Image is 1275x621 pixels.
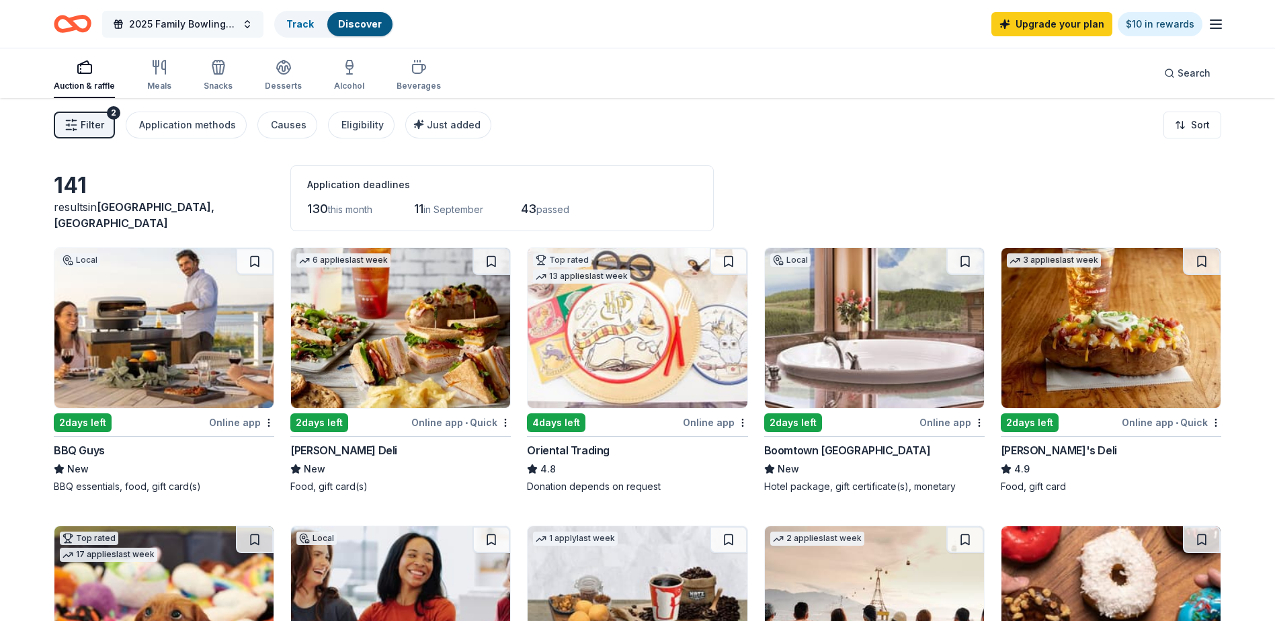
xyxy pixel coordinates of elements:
button: Causes [257,112,317,138]
button: Filter2 [54,112,115,138]
div: Top rated [60,532,118,545]
div: BBQ Guys [54,442,105,458]
img: Image for BBQ Guys [54,248,274,408]
span: Just added [427,119,481,130]
span: 2025 Family Bowling Tournament [129,16,237,32]
div: [PERSON_NAME] Deli [290,442,397,458]
div: 2 applies last week [770,532,864,546]
button: Search [1153,60,1221,87]
button: Meals [147,54,171,98]
span: Search [1178,65,1210,81]
button: Eligibility [328,112,395,138]
div: Hotel package, gift certificate(s), monetary [764,480,985,493]
div: Food, gift card [1001,480,1221,493]
div: Alcohol [334,81,364,91]
div: Auction & raffle [54,81,115,91]
button: Auction & raffle [54,54,115,98]
div: Application deadlines [307,177,697,193]
button: Desserts [265,54,302,98]
div: Boomtown [GEOGRAPHIC_DATA] [764,442,931,458]
button: Beverages [397,54,441,98]
a: Image for Jason's Deli3 applieslast week2days leftOnline app•Quick[PERSON_NAME]'s Deli4.9Food, gi... [1001,247,1221,493]
div: Snacks [204,81,233,91]
div: Causes [271,117,306,133]
span: 4.9 [1014,461,1030,477]
span: 4.8 [540,461,556,477]
a: Image for McAlister's Deli6 applieslast week2days leftOnline app•Quick[PERSON_NAME] DeliNewFood, ... [290,247,511,493]
div: Meals [147,81,171,91]
a: $10 in rewards [1118,12,1202,36]
div: Online app Quick [411,414,511,431]
div: 6 applies last week [296,253,390,267]
div: 2 days left [54,413,112,432]
div: Local [770,253,811,267]
div: 2 days left [764,413,822,432]
div: 2 days left [290,413,348,432]
button: TrackDiscover [274,11,394,38]
div: Food, gift card(s) [290,480,511,493]
span: in September [423,204,483,215]
div: 1 apply last week [533,532,618,546]
div: Donation depends on request [527,480,747,493]
div: Top rated [533,253,591,267]
div: Online app Quick [1122,414,1221,431]
span: 11 [414,202,423,216]
button: Just added [405,112,491,138]
a: Image for BBQ GuysLocal2days leftOnline appBBQ GuysNewBBQ essentials, food, gift card(s) [54,247,274,493]
button: Alcohol [334,54,364,98]
span: [GEOGRAPHIC_DATA], [GEOGRAPHIC_DATA] [54,200,214,230]
div: 17 applies last week [60,548,157,562]
div: Local [60,253,100,267]
div: Online app [919,414,985,431]
div: [PERSON_NAME]'s Deli [1001,442,1117,458]
div: 13 applies last week [533,270,630,284]
div: Desserts [265,81,302,91]
a: Track [286,18,314,30]
img: Image for Oriental Trading [528,248,747,408]
div: 2 days left [1001,413,1059,432]
span: • [465,417,468,428]
span: Filter [81,117,104,133]
span: New [67,461,89,477]
span: New [778,461,799,477]
span: Sort [1191,117,1210,133]
div: Online app [683,414,748,431]
a: Image for Oriental TradingTop rated13 applieslast week4days leftOnline appOriental Trading4.8Dona... [527,247,747,493]
button: Application methods [126,112,247,138]
div: 2 [107,106,120,120]
div: Eligibility [341,117,384,133]
span: • [1176,417,1178,428]
div: 4 days left [527,413,585,432]
div: BBQ essentials, food, gift card(s) [54,480,274,493]
div: results [54,199,274,231]
a: Image for Boomtown New OrleansLocal2days leftOnline appBoomtown [GEOGRAPHIC_DATA]NewHotel package... [764,247,985,493]
a: Upgrade your plan [991,12,1112,36]
div: 141 [54,172,274,199]
img: Image for Boomtown New Orleans [765,248,984,408]
div: Online app [209,414,274,431]
span: 43 [521,202,536,216]
span: 130 [307,202,328,216]
span: in [54,200,214,230]
button: 2025 Family Bowling Tournament [102,11,263,38]
div: Application methods [139,117,236,133]
a: Home [54,8,91,40]
span: this month [328,204,372,215]
button: Sort [1163,112,1221,138]
img: Image for McAlister's Deli [291,248,510,408]
div: Local [296,532,337,545]
button: Snacks [204,54,233,98]
span: New [304,461,325,477]
div: 3 applies last week [1007,253,1101,267]
img: Image for Jason's Deli [1001,248,1221,408]
a: Discover [338,18,382,30]
span: passed [536,204,569,215]
div: Beverages [397,81,441,91]
div: Oriental Trading [527,442,610,458]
